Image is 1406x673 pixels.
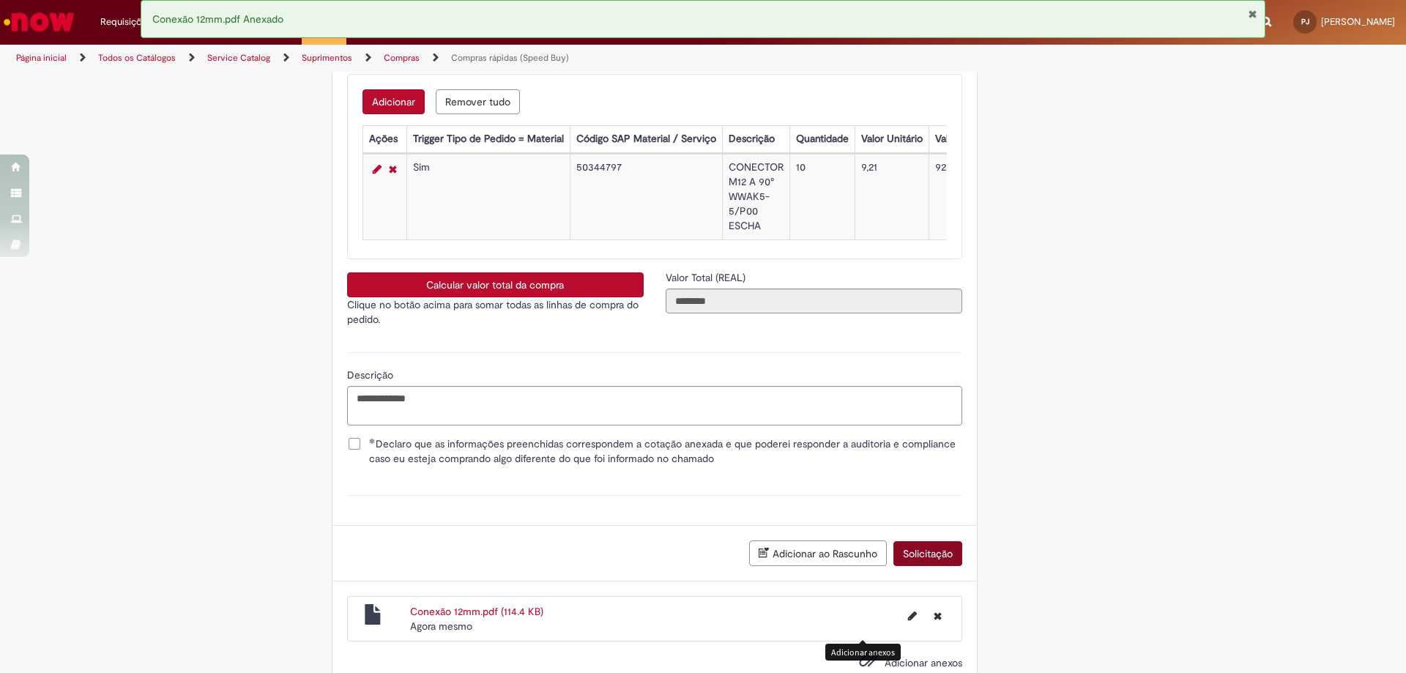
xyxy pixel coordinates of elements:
span: Conexão 12mm.pdf Anexado [152,12,283,26]
th: Código SAP Material / Serviço [570,126,722,153]
td: 10 [789,155,855,240]
button: Remove all rows for Lista de Itens [436,89,520,114]
a: Remover linha 1 [385,160,401,178]
button: Add a row for Lista de Itens [362,89,425,114]
span: Agora mesmo [410,620,472,633]
span: Descrição [347,368,396,382]
span: Adicionar anexos [885,656,962,669]
time: 01/10/2025 15:22:08 [410,620,472,633]
a: Editar Linha 1 [369,160,385,178]
td: 50344797 [570,155,722,240]
span: Requisições [100,15,152,29]
th: Descrição [722,126,789,153]
td: 92,10 [929,155,1022,240]
a: Todos os Catálogos [98,52,176,64]
span: Declaro que as informações preenchidas correspondem a cotação anexada e que poderei responder a a... [369,436,962,466]
button: Calcular valor total da compra [347,272,644,297]
th: Valor Unitário [855,126,929,153]
td: Sim [406,155,570,240]
button: Excluir Conexão 12mm.pdf [925,604,951,628]
label: Somente leitura - Valor Total (REAL) [666,270,748,285]
th: Trigger Tipo de Pedido = Material [406,126,570,153]
textarea: Descrição [347,386,962,425]
a: Suprimentos [302,52,352,64]
a: Service Catalog [207,52,270,64]
a: Página inicial [16,52,67,64]
img: ServiceNow [1,7,77,37]
a: Conexão 12mm.pdf (114.4 KB) [410,605,543,618]
td: 9,21 [855,155,929,240]
th: Ações [362,126,406,153]
span: Somente leitura - Valor Total (REAL) [666,271,748,284]
ul: Trilhas de página [11,45,926,72]
span: PJ [1301,17,1309,26]
a: Compras rápidas (Speed Buy) [451,52,569,64]
button: Fechar Notificação [1248,8,1257,20]
button: Adicionar ao Rascunho [749,540,887,566]
input: Valor Total (REAL) [666,289,962,313]
span: Obrigatório Preenchido [369,438,376,444]
button: Solicitação [893,541,962,566]
a: Compras [384,52,420,64]
th: Valor Total Moeda [929,126,1022,153]
button: Editar nome de arquivo Conexão 12mm.pdf [899,604,926,628]
p: Clique no botão acima para somar todas as linhas de compra do pedido. [347,297,644,327]
span: [PERSON_NAME] [1321,15,1395,28]
div: Adicionar anexos [825,644,901,661]
td: CONECTOR M12 A 90° WWAK5-5/P00 ESCHA [722,155,789,240]
th: Quantidade [789,126,855,153]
